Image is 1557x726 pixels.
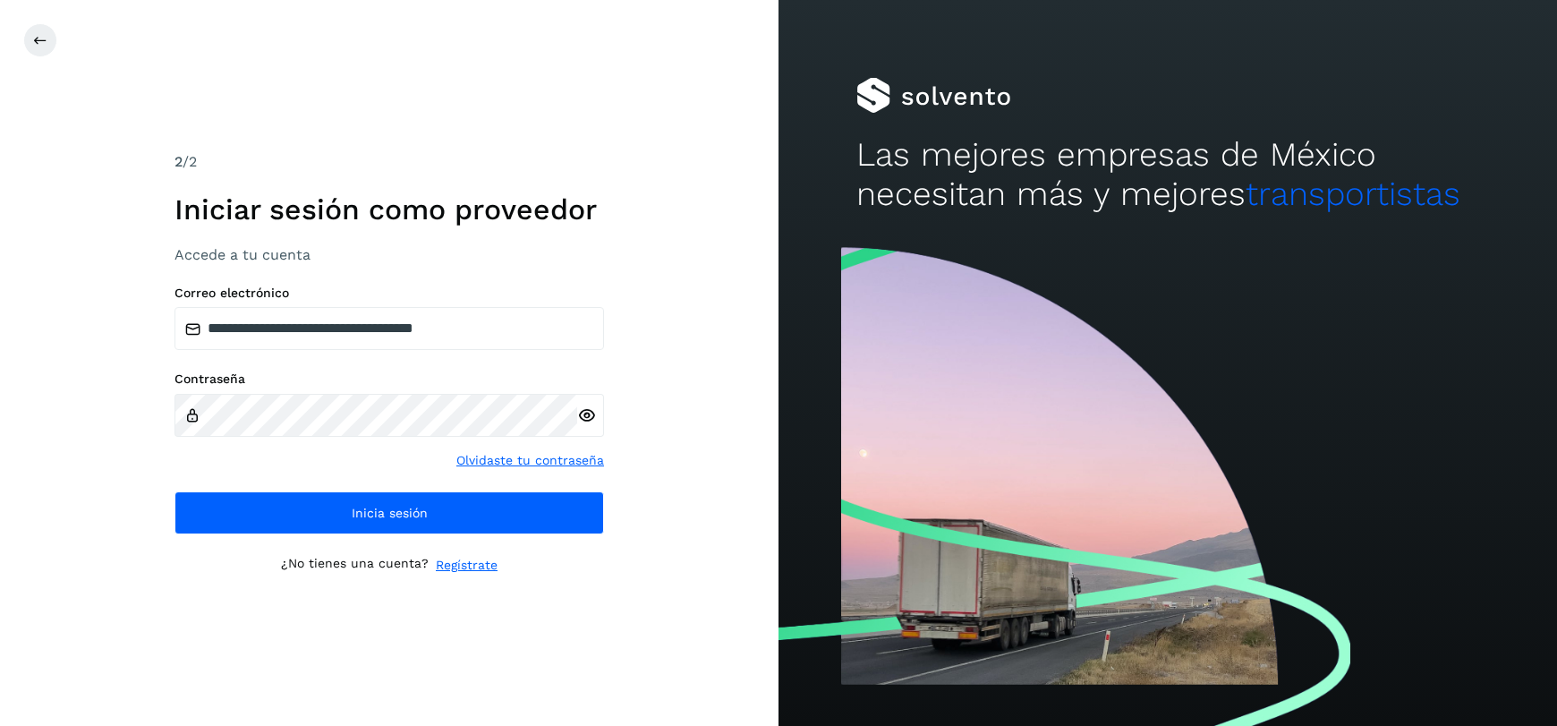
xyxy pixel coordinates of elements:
label: Correo electrónico [174,286,604,301]
div: /2 [174,151,604,173]
span: 2 [174,153,183,170]
button: Inicia sesión [174,491,604,534]
label: Contraseña [174,372,604,387]
p: ¿No tienes una cuenta? [281,556,429,575]
h2: Las mejores empresas de México necesitan más y mejores [856,135,1479,215]
h3: Accede a tu cuenta [174,246,604,263]
a: Olvidaste tu contraseña [456,451,604,470]
span: transportistas [1246,175,1460,213]
span: Inicia sesión [352,507,428,519]
h1: Iniciar sesión como proveedor [174,192,604,226]
a: Regístrate [436,556,498,575]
